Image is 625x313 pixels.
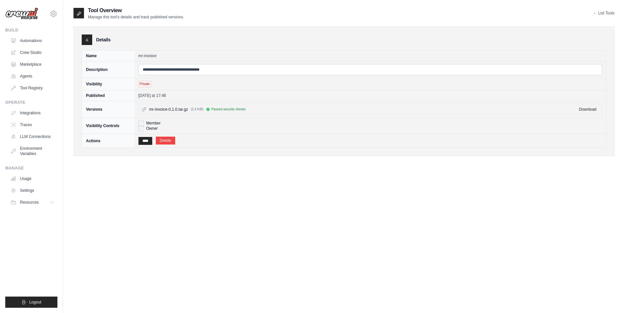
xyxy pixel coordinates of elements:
[82,134,135,148] th: Actions
[88,14,184,20] p: Manage this tool's details and track published versions.
[8,131,57,142] a: LLM Connections
[8,71,57,81] a: Agents
[146,121,161,126] label: Member
[149,107,188,112] span: mr-invoice-0.1.0.tar.gz
[135,51,606,61] td: mr-invoice
[8,83,57,93] a: Tool Registry
[8,47,57,58] a: Crew Studio
[82,101,135,118] th: Versions
[8,185,57,196] a: Settings
[8,173,57,184] a: Usage
[8,197,57,208] button: Resources
[5,100,57,105] div: Operate
[5,8,38,20] img: Logo
[82,51,135,61] th: Name
[8,108,57,118] a: Integrations
[20,200,39,205] span: Resources
[146,126,158,131] label: Owner
[8,59,57,70] a: Marketplace
[5,297,57,308] button: Logout
[5,166,57,171] div: Manage
[8,35,57,46] a: Automations
[138,81,151,87] span: Private
[82,118,135,134] th: Visibility Controls
[82,78,135,90] th: Visibility
[88,7,184,14] h2: Tool Overview
[82,61,135,78] th: Description
[138,93,166,98] time: August 13, 2025 at 17:46 EDT
[29,300,41,305] span: Logout
[8,120,57,130] a: Traces
[156,137,175,145] a: Delete
[593,11,615,16] a: ← List Tools
[96,36,111,43] h3: Details
[8,143,57,159] a: Environment Variables
[5,28,57,33] div: Build
[191,107,203,112] span: (2.4 KiB)
[211,107,246,112] span: Passed security checks
[579,107,596,112] a: Download
[82,90,135,101] th: Published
